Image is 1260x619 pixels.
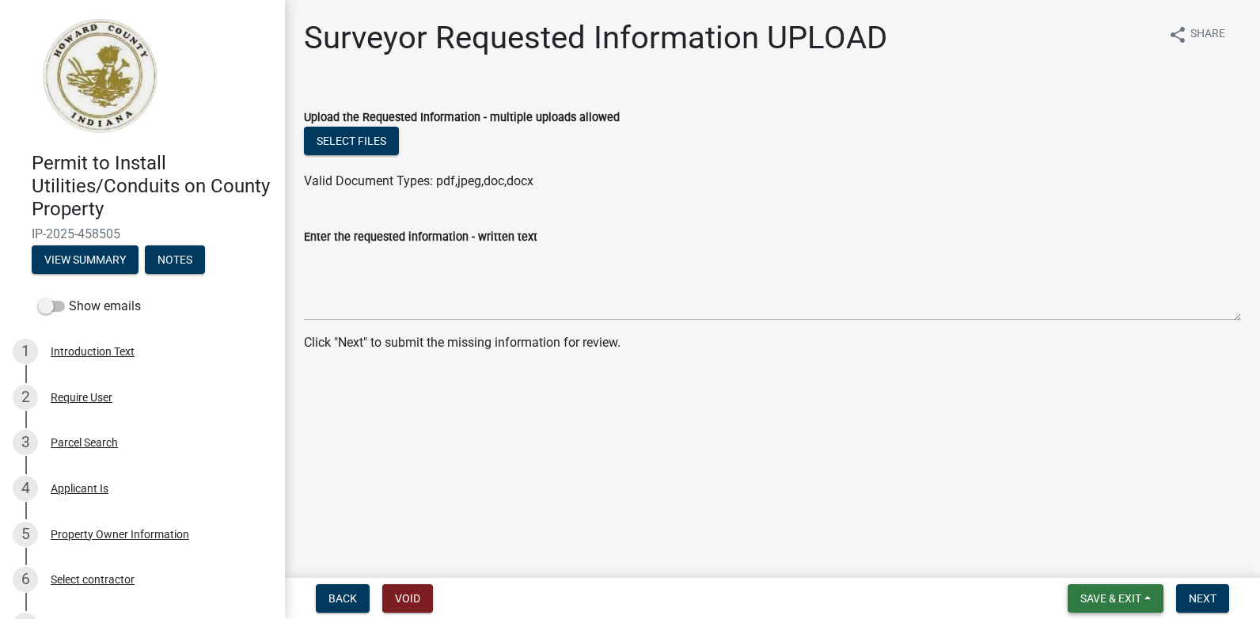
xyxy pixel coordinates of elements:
[51,483,108,494] div: Applicant Is
[51,392,112,403] div: Require User
[304,19,887,57] h1: Surveyor Requested Information UPLOAD
[32,245,139,274] button: View Summary
[51,529,189,540] div: Property Owner Information
[13,385,38,410] div: 2
[1176,584,1229,613] button: Next
[32,17,167,135] img: Howard County, Indiana
[304,173,533,188] span: Valid Document Types: pdf,jpeg,doc,docx
[304,112,620,123] label: Upload the Requested Information - multiple uploads allowed
[51,346,135,357] div: Introduction Text
[13,476,38,501] div: 4
[32,226,253,241] span: IP-2025-458505
[51,437,118,448] div: Parcel Search
[51,574,135,585] div: Select contractor
[304,333,1241,352] p: Click "Next" to submit the missing information for review.
[1068,584,1163,613] button: Save & Exit
[13,522,38,547] div: 5
[145,255,205,268] wm-modal-confirm: Notes
[304,127,399,155] button: Select files
[32,152,272,220] h4: Permit to Install Utilities/Conduits on County Property
[1189,592,1216,605] span: Next
[13,339,38,364] div: 1
[38,297,141,316] label: Show emails
[1190,25,1225,44] span: Share
[382,584,433,613] button: Void
[1080,592,1141,605] span: Save & Exit
[145,245,205,274] button: Notes
[1156,19,1238,50] button: shareShare
[13,430,38,455] div: 3
[304,232,537,243] label: Enter the requested information - written text
[1168,25,1187,44] i: share
[316,584,370,613] button: Back
[32,255,139,268] wm-modal-confirm: Summary
[328,592,357,605] span: Back
[13,567,38,592] div: 6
